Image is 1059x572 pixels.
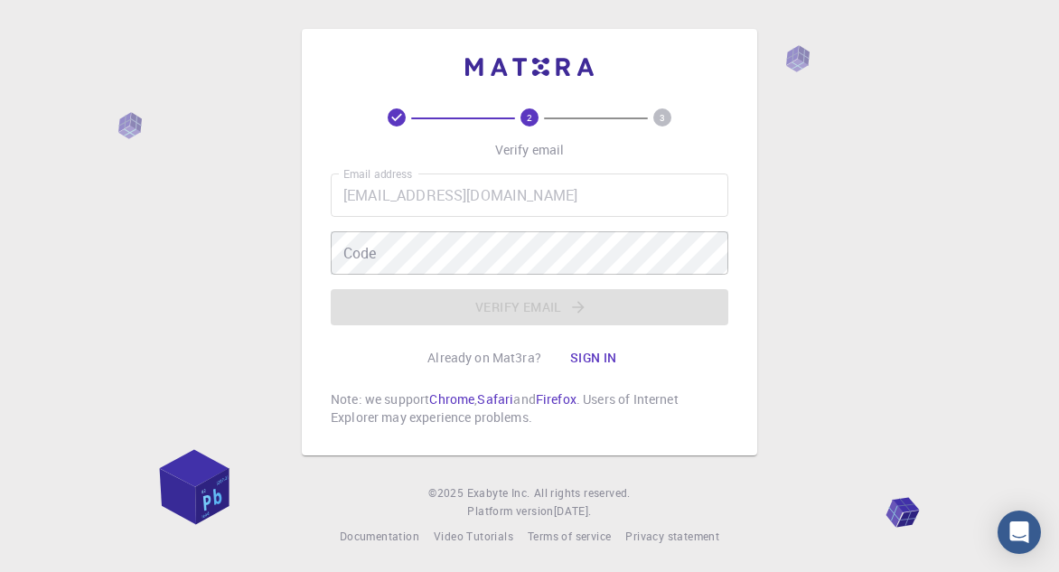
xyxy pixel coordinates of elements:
span: Platform version [467,502,553,520]
text: 3 [660,111,665,124]
label: Email address [343,166,412,182]
a: Chrome [429,390,474,408]
div: Open Intercom Messenger [998,511,1041,554]
span: [DATE] . [554,503,592,518]
span: All rights reserved. [534,484,631,502]
a: [DATE]. [554,502,592,520]
a: Firefox [536,390,576,408]
span: Documentation [340,529,419,543]
a: Video Tutorials [434,528,513,546]
a: Safari [477,390,513,408]
button: Sign in [556,340,632,376]
a: Terms of service [528,528,611,546]
a: Exabyte Inc. [467,484,530,502]
span: Terms of service [528,529,611,543]
a: Privacy statement [625,528,719,546]
span: Privacy statement [625,529,719,543]
a: Documentation [340,528,419,546]
p: Already on Mat3ra? [427,349,541,367]
span: © 2025 [428,484,466,502]
p: Note: we support , and . Users of Internet Explorer may experience problems. [331,390,728,427]
p: Verify email [495,141,565,159]
span: Video Tutorials [434,529,513,543]
span: Exabyte Inc. [467,485,530,500]
text: 2 [527,111,532,124]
